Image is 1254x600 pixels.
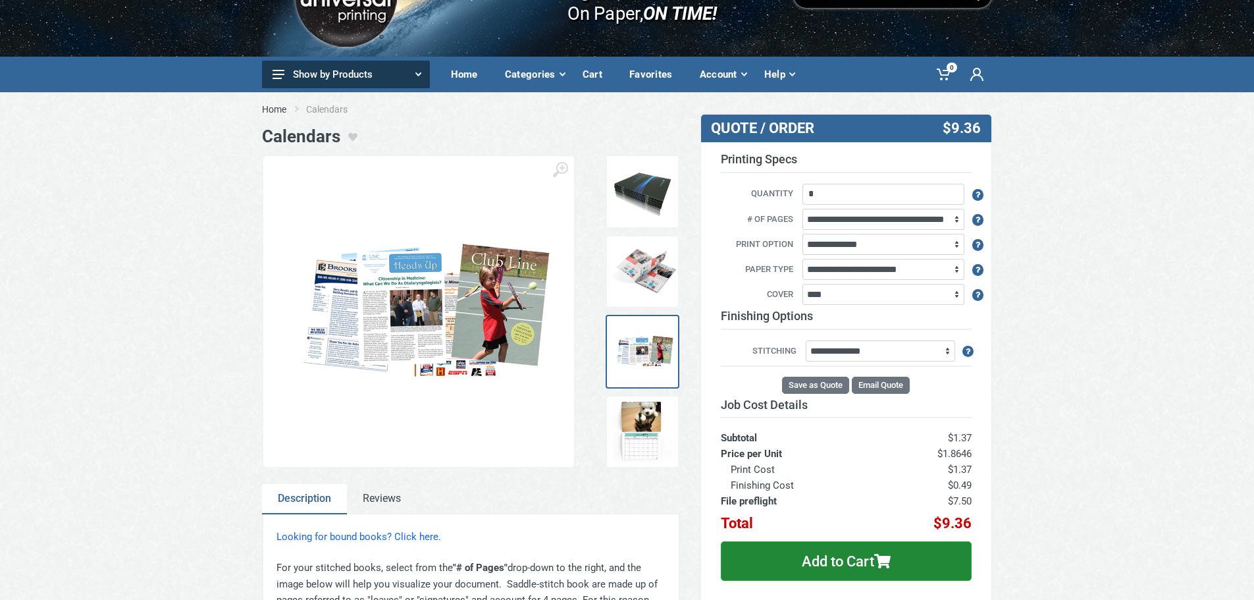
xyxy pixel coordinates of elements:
span: $1.8646 [937,448,972,460]
th: Finishing Cost [721,477,885,493]
th: Total [721,509,885,532]
a: Reviews [347,484,417,514]
div: Account [691,61,755,88]
button: Show by Products [262,61,430,88]
span: $9.36 [943,120,981,137]
a: Favorites [620,57,691,92]
label: Paper Type [711,263,800,277]
div: Help [755,61,803,88]
label: # of Pages [711,213,800,227]
h1: Calendars [262,126,340,147]
img: Samples [276,236,561,388]
th: Print Cost [721,462,885,477]
a: Calendar [606,395,679,469]
button: Save as Quote [782,377,849,394]
a: Samples [606,315,679,389]
a: 0 [927,57,961,92]
div: Cart [573,61,620,88]
span: $7.50 [948,495,972,507]
a: Home [262,103,286,116]
label: Print Option [711,238,800,252]
th: Subtotal [721,418,885,446]
a: Looking for bound books? Click here. [276,531,441,543]
a: Home [442,57,496,92]
h3: Printing Specs [721,152,972,173]
th: Price per Unit [721,446,885,462]
span: 0 [947,63,957,72]
img: Calendar [610,399,675,465]
span: $9.36 [933,515,972,532]
a: Saddlestich Book [606,155,679,229]
span: $0.49 [948,479,972,491]
div: Home [442,61,496,88]
div: Categories [496,61,573,88]
img: Saddlestich Book [610,159,675,225]
strong: "# of Pages" [453,562,508,574]
button: Add to Cart [721,541,972,581]
i: ON TIME! [643,2,717,24]
a: Open Spreads [606,235,679,309]
a: Cart [573,57,620,92]
h3: Finishing Options [721,309,972,330]
h3: Job Cost Details [721,398,972,412]
div: Favorites [620,61,691,88]
nav: breadcrumb [262,103,993,116]
label: Stitching [721,344,804,359]
span: $1.37 [948,464,972,476]
button: Email Quote [852,377,910,394]
label: Quantity [711,187,800,202]
a: Description [262,484,347,514]
label: Cover [711,288,800,302]
th: File preflight [721,493,885,509]
span: $1.37 [948,432,972,444]
img: Open Spreads [610,239,675,305]
li: Calendars [306,103,367,116]
h3: QUOTE / ORDER [711,120,885,137]
img: Samples [610,319,675,385]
